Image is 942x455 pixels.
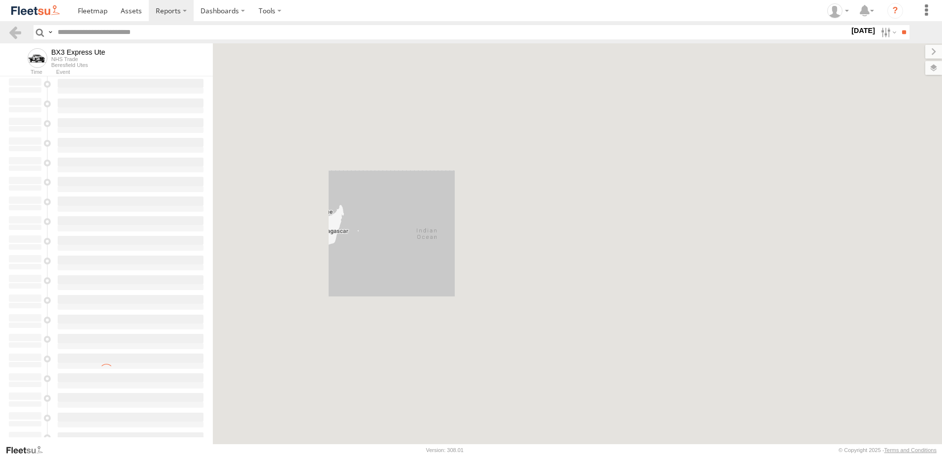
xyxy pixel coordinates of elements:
div: Beresfield Utes [51,62,105,68]
label: [DATE] [849,25,877,36]
a: Terms and Conditions [884,447,937,453]
div: NHS Trade [51,56,105,62]
img: fleetsu-logo-horizontal.svg [10,4,61,17]
label: Search Filter Options [877,25,898,39]
div: © Copyright 2025 - [839,447,937,453]
div: Version: 308.01 [426,447,464,453]
div: Kelley Adamson [824,3,852,18]
a: Visit our Website [5,445,51,455]
div: BX3 Express Ute - View Asset History [51,48,105,56]
label: Search Query [46,25,54,39]
i: ? [887,3,903,19]
div: Time [8,70,42,75]
div: Event [56,70,213,75]
a: Back to previous Page [8,25,22,39]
